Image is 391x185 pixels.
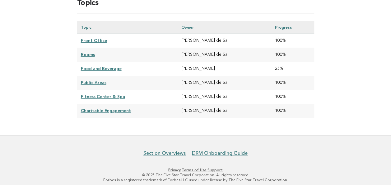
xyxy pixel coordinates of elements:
[81,108,131,113] a: Charitable Engagement
[81,66,122,71] a: Food and Beverage
[207,168,223,172] a: Support
[9,178,382,183] p: Forbes is a registered trademark of Forbes LLC used under license by The Five Star Travel Corpora...
[178,104,271,118] td: [PERSON_NAME] de Sa
[81,80,106,85] a: Public Areas
[271,62,314,76] td: 25%
[77,21,178,34] th: Topic
[81,38,107,43] a: Front Office
[178,62,271,76] td: [PERSON_NAME]
[178,90,271,104] td: [PERSON_NAME] de Sa
[271,76,314,90] td: 100%
[178,48,271,62] td: [PERSON_NAME] de Sa
[192,150,248,156] a: DRM Onboarding Guide
[9,173,382,178] p: © 2025 The Five Star Travel Corporation. All rights reserved.
[178,34,271,48] td: [PERSON_NAME] de Sa
[271,34,314,48] td: 100%
[143,150,186,156] a: Section Overviews
[271,90,314,104] td: 100%
[168,168,181,172] a: Privacy
[271,48,314,62] td: 100%
[81,52,95,57] a: Rooms
[81,94,125,99] a: Fitness Center & Spa
[9,168,382,173] p: · ·
[271,104,314,118] td: 100%
[178,76,271,90] td: [PERSON_NAME] de Sa
[178,21,271,34] th: Owner
[182,168,207,172] a: Terms of Use
[271,21,314,34] th: Progress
